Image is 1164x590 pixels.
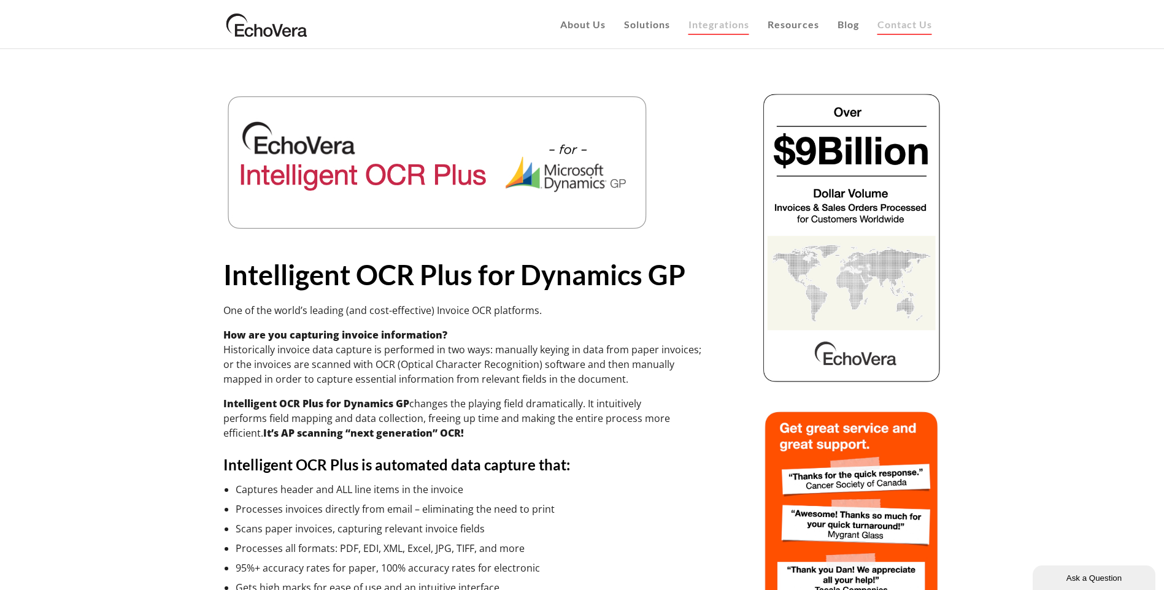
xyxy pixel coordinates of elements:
[688,18,749,30] span: Integrations
[223,92,653,233] img: Intelligent OCR
[223,397,323,410] strong: Intelligent OCR Plus
[877,18,932,30] span: Contact Us
[236,502,702,516] li: Processes invoices directly from email – eliminating the need to print
[236,561,702,575] li: 95%+ accuracy rates for paper, 100% accuracy rates for electronic
[1033,563,1158,590] iframe: chat widget
[838,18,859,30] span: Blog
[326,397,409,410] strong: for Dynamics GP
[223,396,702,440] p: changes the playing field dramatically. It intuitively performs field mapping and data collection...
[223,328,702,386] p: Historically invoice data capture is performed in two ways: manually keying in data from paper in...
[236,541,702,556] li: Processes all formats: PDF, EDI, XML, Excel, JPG, TIFF, and more
[223,303,702,318] p: One of the world’s leading (and cost-effective) Invoice OCR platforms.
[236,521,702,536] li: Scans paper invoices, capturing relevant invoice fields
[223,258,685,291] strong: Intelligent OCR Plus for Dynamics GP
[236,482,702,497] li: Captures header and ALL line items in the invoice
[761,92,941,383] img: echovera dollar volume
[223,455,702,475] h4: Intelligent OCR Plus is automated data capture that:
[560,18,606,30] span: About Us
[624,18,670,30] span: Solutions
[768,18,819,30] span: Resources
[223,9,310,40] img: EchoVera
[263,426,464,440] strong: It’s AP scanning “next generation” OCR!
[223,328,447,342] strong: How are you capturing invoice information?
